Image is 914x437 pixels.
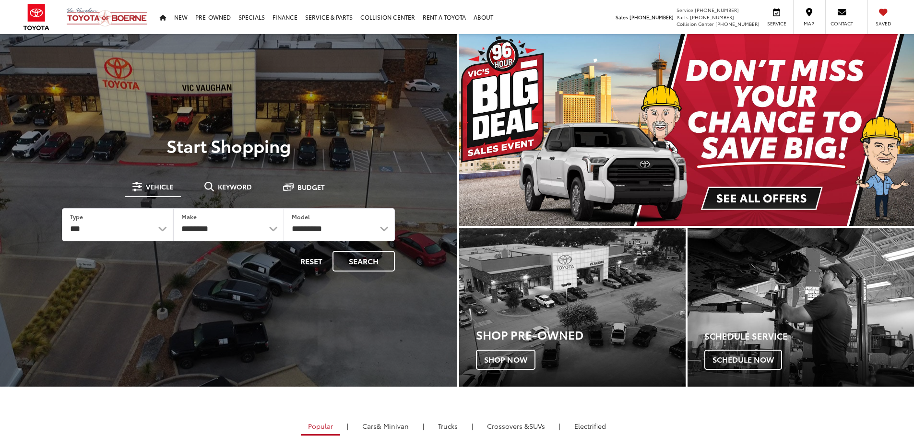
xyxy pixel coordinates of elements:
span: Collision Center [677,20,714,27]
li: | [344,421,351,431]
span: Sales [616,13,628,21]
span: Budget [297,184,325,190]
span: Saved [873,20,894,27]
label: Make [181,213,197,221]
a: Schedule Service Schedule Now [688,228,914,387]
li: | [469,421,475,431]
a: Electrified [567,418,613,434]
div: Toyota [459,228,686,387]
div: Toyota [688,228,914,387]
p: Start Shopping [40,136,417,155]
li: | [557,421,563,431]
button: Reset [292,251,331,272]
span: Parts [677,13,688,21]
a: Shop Pre-Owned Shop Now [459,228,686,387]
span: Map [798,20,819,27]
span: Schedule Now [704,350,782,370]
a: SUVs [480,418,552,434]
span: Shop Now [476,350,535,370]
span: & Minivan [377,421,409,431]
span: [PHONE_NUMBER] [715,20,760,27]
h3: Shop Pre-Owned [476,328,686,341]
a: Trucks [431,418,465,434]
span: Service [677,6,693,13]
button: Search [332,251,395,272]
span: [PHONE_NUMBER] [629,13,674,21]
label: Type [70,213,83,221]
a: Cars [355,418,416,434]
a: Popular [301,418,340,436]
span: Contact [831,20,853,27]
span: Service [766,20,787,27]
li: | [420,421,427,431]
span: Crossovers & [487,421,529,431]
span: [PHONE_NUMBER] [690,13,734,21]
span: Keyword [218,183,252,190]
span: [PHONE_NUMBER] [695,6,739,13]
img: Vic Vaughan Toyota of Boerne [66,7,148,27]
span: Vehicle [146,183,173,190]
h4: Schedule Service [704,331,914,341]
label: Model [292,213,310,221]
